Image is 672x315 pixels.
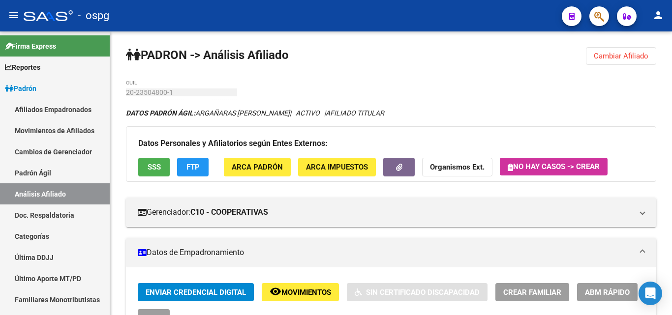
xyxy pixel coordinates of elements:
[503,288,561,297] span: Crear Familiar
[326,109,384,117] span: AFILIADO TITULAR
[5,83,36,94] span: Padrón
[298,158,376,176] button: ARCA Impuestos
[190,207,268,218] strong: C10 - COOPERATIVAS
[138,247,633,258] mat-panel-title: Datos de Empadronamiento
[146,288,246,297] span: Enviar Credencial Digital
[281,288,331,297] span: Movimientos
[186,163,200,172] span: FTP
[422,158,492,176] button: Organismos Ext.
[126,109,290,117] span: ARGAÑARAS [PERSON_NAME]
[126,48,289,62] strong: PADRON -> Análisis Afiliado
[5,62,40,73] span: Reportes
[126,109,384,117] i: | ACTIVO |
[138,137,644,150] h3: Datos Personales y Afiliatorios según Entes Externos:
[652,9,664,21] mat-icon: person
[500,158,608,175] button: No hay casos -> Crear
[78,5,109,27] span: - ospg
[138,207,633,218] mat-panel-title: Gerenciador:
[639,282,662,305] div: Open Intercom Messenger
[508,162,600,171] span: No hay casos -> Crear
[270,286,281,297] mat-icon: remove_red_eye
[232,163,283,172] span: ARCA Padrón
[126,198,656,227] mat-expansion-panel-header: Gerenciador:C10 - COOPERATIVAS
[126,109,195,117] strong: DATOS PADRÓN ÁGIL:
[585,288,630,297] span: ABM Rápido
[262,283,339,301] button: Movimientos
[594,52,648,60] span: Cambiar Afiliado
[430,163,485,172] strong: Organismos Ext.
[148,163,161,172] span: SSS
[177,158,209,176] button: FTP
[126,238,656,267] mat-expansion-panel-header: Datos de Empadronamiento
[366,288,480,297] span: Sin Certificado Discapacidad
[138,158,170,176] button: SSS
[347,283,488,301] button: Sin Certificado Discapacidad
[306,163,368,172] span: ARCA Impuestos
[8,9,20,21] mat-icon: menu
[138,283,254,301] button: Enviar Credencial Digital
[224,158,291,176] button: ARCA Padrón
[495,283,569,301] button: Crear Familiar
[577,283,638,301] button: ABM Rápido
[5,41,56,52] span: Firma Express
[586,47,656,65] button: Cambiar Afiliado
